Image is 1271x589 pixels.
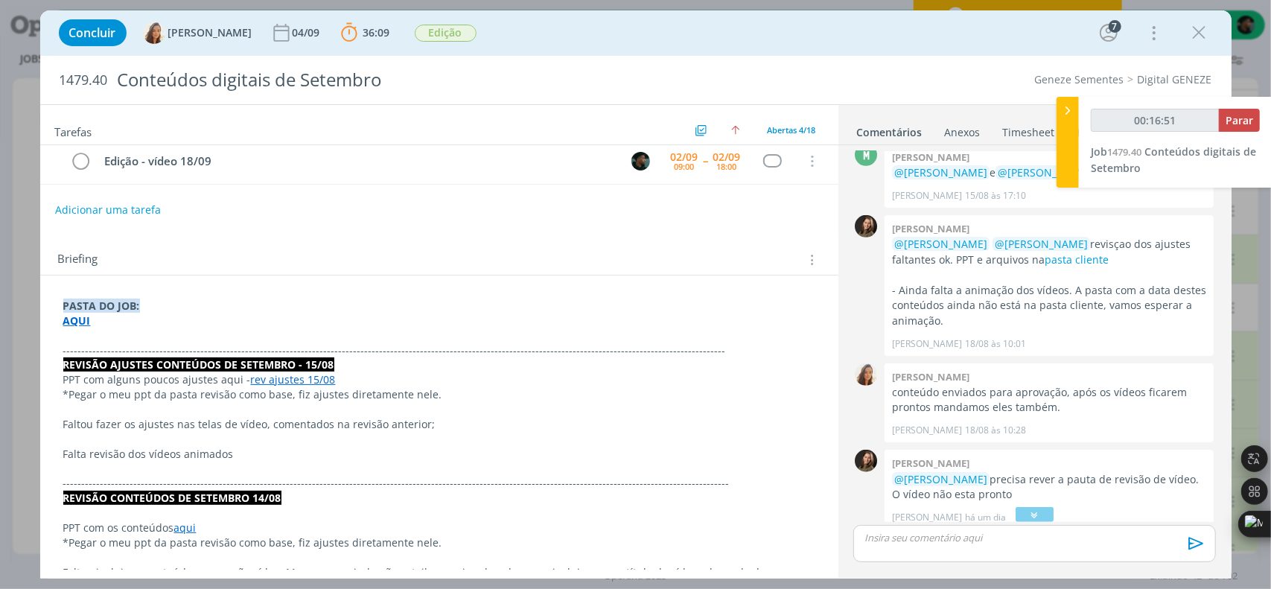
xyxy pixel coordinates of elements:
[892,456,969,470] b: [PERSON_NAME]
[965,189,1026,203] span: 15/08 às 17:10
[293,28,323,38] div: 04/09
[855,144,877,166] div: M
[60,72,108,89] span: 1479.40
[174,520,197,535] a: aqui
[58,250,98,270] span: Briefing
[1219,109,1260,132] button: Parar
[892,189,962,203] p: [PERSON_NAME]
[995,237,1088,251] span: @[PERSON_NAME]
[965,511,1006,524] span: há um dia
[731,126,740,135] img: arrow-up.svg
[337,21,394,45] button: 36:09
[63,447,234,461] span: Falta revisão dos vídeos animados
[40,10,1232,579] div: dialog
[63,491,281,505] strong: REVISÃO CONTEÚDOS DE SETEMBRO 14/08
[143,22,252,44] button: V[PERSON_NAME]
[98,152,618,171] div: Edição - vídeo 18/09
[1107,145,1141,159] span: 1479.40
[55,121,92,139] span: Tarefas
[54,197,162,223] button: Adicionar uma tarefa
[1035,72,1124,86] a: Geneze Sementes
[892,370,969,383] b: [PERSON_NAME]
[168,28,252,38] span: [PERSON_NAME]
[63,343,815,358] p: -------------------------------------------------------------------------------------------------...
[1226,113,1253,127] span: Parar
[59,19,127,46] button: Concluir
[251,372,336,386] a: rev ajustes 15/08
[111,62,726,98] div: Conteúdos digitais de Setembro
[63,520,815,535] p: PPT com os conteúdos
[717,162,737,171] div: 18:00
[856,118,923,140] a: Comentários
[704,156,708,166] span: --
[69,27,116,39] span: Concluir
[892,150,969,164] b: [PERSON_NAME]
[63,313,91,328] a: AQUI
[892,165,1206,180] p: e -
[675,162,695,171] div: 09:00
[631,152,650,171] img: K
[1138,72,1212,86] a: Digital GENEZE
[63,357,334,372] strong: REVISÃO AJUSTES CONTEÚDOS DE SETEMBRO - 15/08
[892,222,969,235] b: [PERSON_NAME]
[63,535,815,550] p: *Pegar o meu ppt da pasta revisão como base, fiz ajustes diretamente nele.
[892,283,1206,328] p: - Ainda falta a animação dos vídeos. A pasta com a data destes conteúdos ainda não está na pasta ...
[894,237,987,251] span: @[PERSON_NAME]
[1045,252,1109,267] a: pasta cliente
[1002,118,1056,140] a: Timesheet
[892,385,1206,416] p: conteúdo enviados para aprovação, após os vídeos ficarem prontos mandamos eles também.
[414,24,477,42] button: Edição
[945,125,981,140] div: Anexos
[892,337,962,351] p: [PERSON_NAME]
[892,237,1206,267] p: revisçao dos ajustes faltantes ok. PPT e arquivos na
[630,150,652,172] button: K
[1097,21,1121,45] button: 7
[1091,144,1256,175] span: Conteúdos digitais de Setembro
[894,165,987,179] span: @[PERSON_NAME]
[63,299,140,313] strong: PASTA DO JOB:
[855,215,877,238] img: J
[713,152,741,162] div: 02/09
[965,337,1026,351] span: 18/08 às 10:01
[998,165,1091,179] span: @[PERSON_NAME]
[892,511,962,524] p: [PERSON_NAME]
[1091,144,1256,175] a: Job1479.40Conteúdos digitais de Setembro
[63,476,815,491] p: -------------------------------------------------------------------------------------------------...
[143,22,165,44] img: V
[892,472,1206,503] p: precisa rever a pauta de revisão de vídeo. O vídeo não esta pronto
[768,124,816,136] span: Abertas 4/18
[363,25,390,39] span: 36:09
[892,424,962,437] p: [PERSON_NAME]
[855,450,877,472] img: J
[965,424,1026,437] span: 18/08 às 10:28
[63,387,815,402] p: *Pegar o meu ppt da pasta revisão como base, fiz ajustes diretamente nele.
[63,417,815,432] p: Faltou fazer os ajustes nas telas de vídeo, comentados na revisão anterior;
[415,25,477,42] span: Edição
[671,152,698,162] div: 02/09
[894,472,987,486] span: @[PERSON_NAME]
[63,372,815,387] p: PPT com alguns poucos ajustes aqui -
[855,363,877,386] img: V
[1109,20,1121,33] div: 7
